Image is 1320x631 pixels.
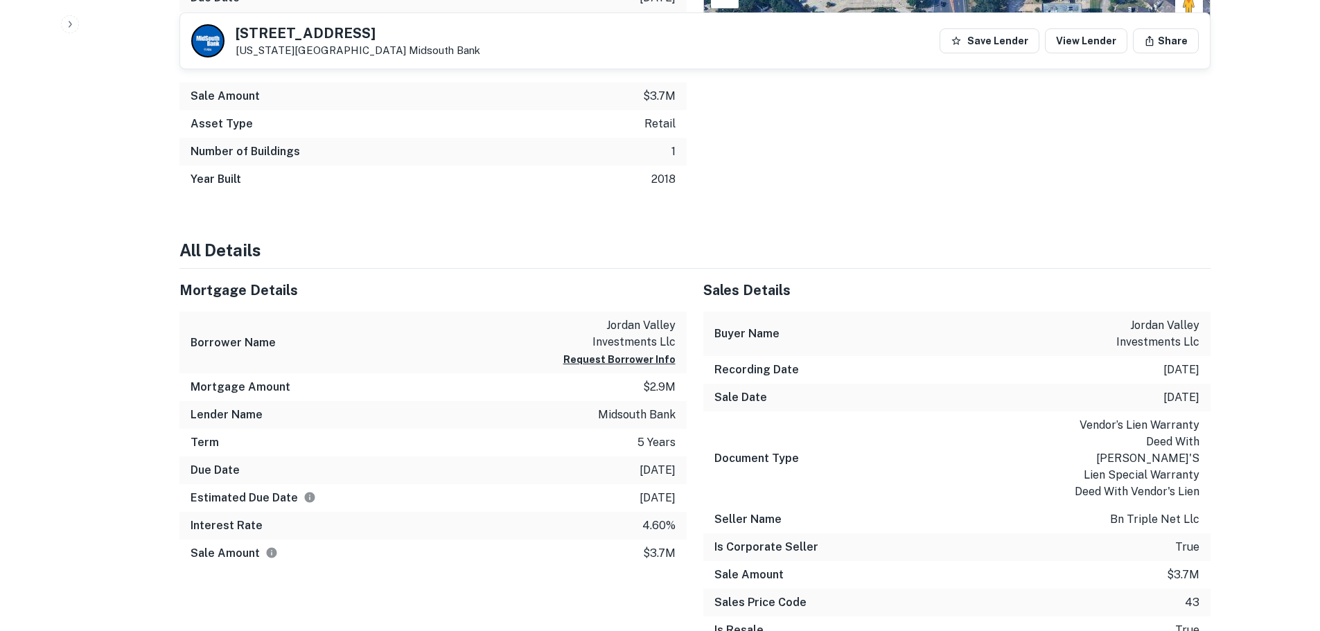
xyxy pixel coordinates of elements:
[191,335,276,351] h6: Borrower Name
[191,407,263,423] h6: Lender Name
[236,26,480,40] h5: [STREET_ADDRESS]
[191,490,316,506] h6: Estimated Due Date
[714,567,784,583] h6: Sale Amount
[265,546,278,559] svg: The values displayed on the website are for informational purposes only and may be reported incor...
[640,490,676,506] p: [DATE]
[642,517,676,534] p: 4.60%
[637,434,676,451] p: 5 years
[644,116,676,132] p: retail
[643,379,676,396] p: $2.9m
[191,143,300,160] h6: Number of Buildings
[714,362,799,378] h6: Recording Date
[1110,511,1199,528] p: bn triple net llc
[714,450,799,467] h6: Document Type
[191,171,241,188] h6: Year Built
[191,545,278,562] h6: Sale Amount
[191,434,219,451] h6: Term
[643,545,676,562] p: $3.7m
[1075,417,1199,500] p: vendor’s lien warranty deed with [PERSON_NAME]'s lien special warranty deed with vendor's lien
[1163,362,1199,378] p: [DATE]
[1045,28,1127,53] a: View Lender
[714,511,782,528] h6: Seller Name
[563,351,676,368] button: Request Borrower Info
[598,407,676,423] p: midsouth bank
[179,280,687,301] h5: Mortgage Details
[651,171,676,188] p: 2018
[1251,520,1320,587] iframe: Chat Widget
[940,28,1039,53] button: Save Lender
[191,462,240,479] h6: Due Date
[714,594,807,611] h6: Sales Price Code
[714,539,818,556] h6: Is Corporate Seller
[640,462,676,479] p: [DATE]
[303,491,316,504] svg: Estimate is based on a standard schedule for this type of loan.
[236,44,480,57] p: [US_STATE][GEOGRAPHIC_DATA]
[714,326,780,342] h6: Buyer Name
[671,143,676,160] p: 1
[191,88,260,105] h6: Sale Amount
[1167,567,1199,583] p: $3.7m
[703,280,1211,301] h5: Sales Details
[1075,317,1199,350] p: jordan valley investments llc
[191,517,263,534] h6: Interest Rate
[643,88,676,105] p: $3.7m
[714,389,767,406] h6: Sale Date
[179,238,1211,263] h4: All Details
[551,317,676,350] p: jordan valley investments llc
[409,44,480,56] a: Midsouth Bank
[1133,28,1199,53] button: Share
[1185,594,1199,611] p: 43
[1163,389,1199,406] p: [DATE]
[191,379,290,396] h6: Mortgage Amount
[1175,539,1199,556] p: true
[191,116,253,132] h6: Asset Type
